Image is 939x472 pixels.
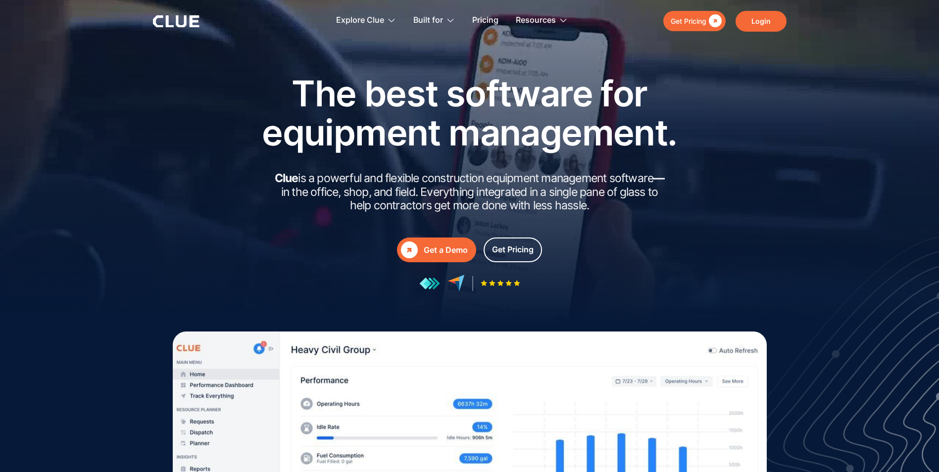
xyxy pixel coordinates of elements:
img: reviews at getapp [419,277,440,290]
a: Get a Demo [397,237,476,262]
div: Get Pricing [492,243,534,256]
div: Get a Demo [424,244,468,256]
h2: is a powerful and flexible construction equipment management software in the office, shop, and fi... [272,172,668,213]
a: Get Pricing [663,11,726,31]
h1: The best software for equipment management. [247,74,692,152]
iframe: Chat Widget [890,425,939,472]
strong: — [653,171,664,185]
div: Explore Clue [336,5,396,36]
div: Built for [413,5,455,36]
a: Get Pricing [484,237,542,262]
img: Five-star rating icon [481,280,520,286]
div: Resources [516,5,556,36]
a: Pricing [472,5,498,36]
div: Resources [516,5,568,36]
div:  [401,241,418,258]
div: Built for [413,5,443,36]
a: Login [736,11,787,32]
div: Explore Clue [336,5,384,36]
strong: Clue [275,171,298,185]
img: reviews at capterra [447,275,465,292]
div: Get Pricing [671,15,706,27]
div:  [706,15,722,27]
